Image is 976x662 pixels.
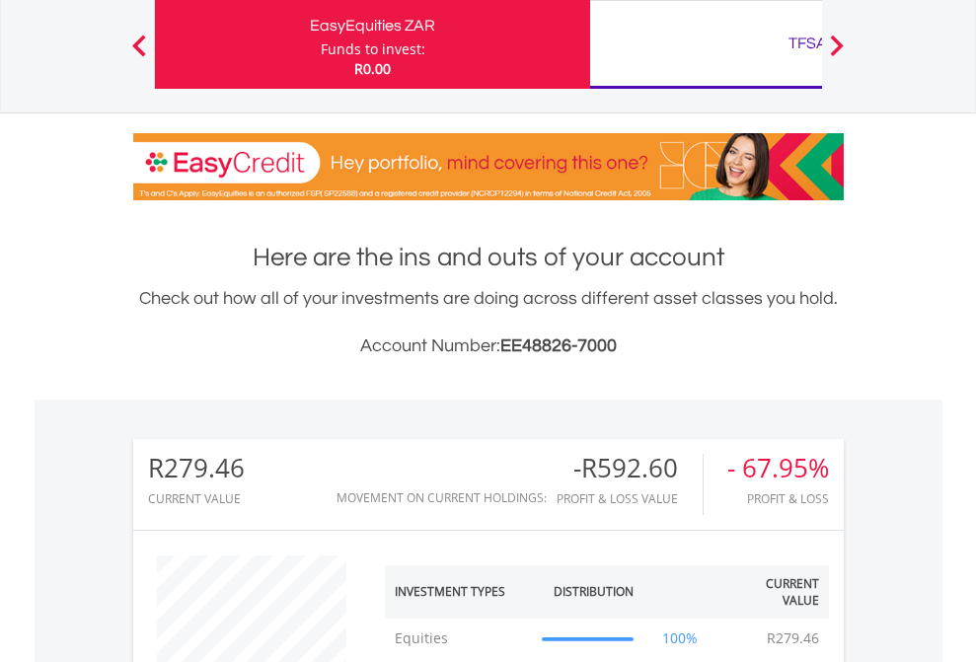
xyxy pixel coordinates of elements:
div: Check out how all of your investments are doing across different asset classes you hold. [133,285,844,360]
div: Profit & Loss [727,492,829,505]
div: Profit & Loss Value [557,492,703,505]
span: R0.00 [354,59,391,78]
th: Current Value [717,565,829,619]
h3: Account Number: [133,332,844,360]
span: EE48826-7000 [500,336,617,355]
div: Distribution [554,583,634,600]
div: CURRENT VALUE [148,492,245,505]
div: EasyEquities ZAR [167,12,578,39]
button: Previous [119,44,159,64]
th: Investment Types [385,565,533,619]
div: - 67.95% [727,454,829,482]
button: Next [817,44,857,64]
div: R279.46 [148,454,245,482]
td: 100% [643,619,717,658]
td: R279.46 [757,619,829,658]
div: Movement on Current Holdings: [337,491,547,504]
div: -R592.60 [557,454,703,482]
h1: Here are the ins and outs of your account [133,240,844,275]
img: EasyCredit Promotion Banner [133,133,844,200]
td: Equities [385,619,533,658]
div: Funds to invest: [321,39,425,59]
